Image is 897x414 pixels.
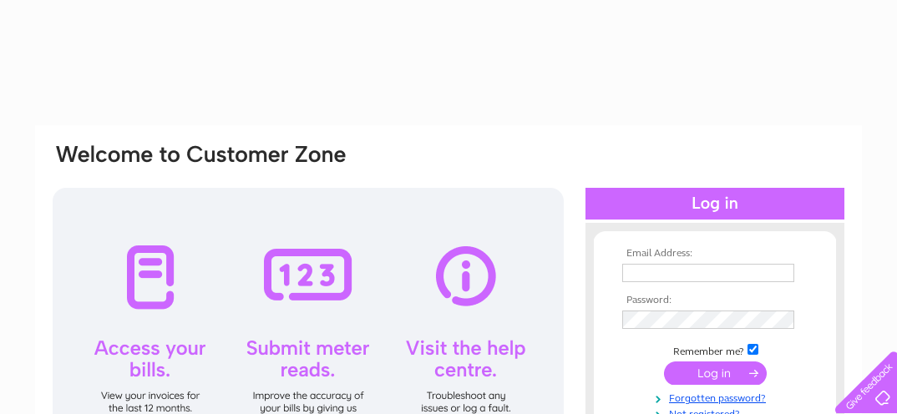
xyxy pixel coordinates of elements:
[618,295,812,306] th: Password:
[664,361,767,385] input: Submit
[618,248,812,260] th: Email Address:
[618,341,812,358] td: Remember me?
[622,389,812,405] a: Forgotten password?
